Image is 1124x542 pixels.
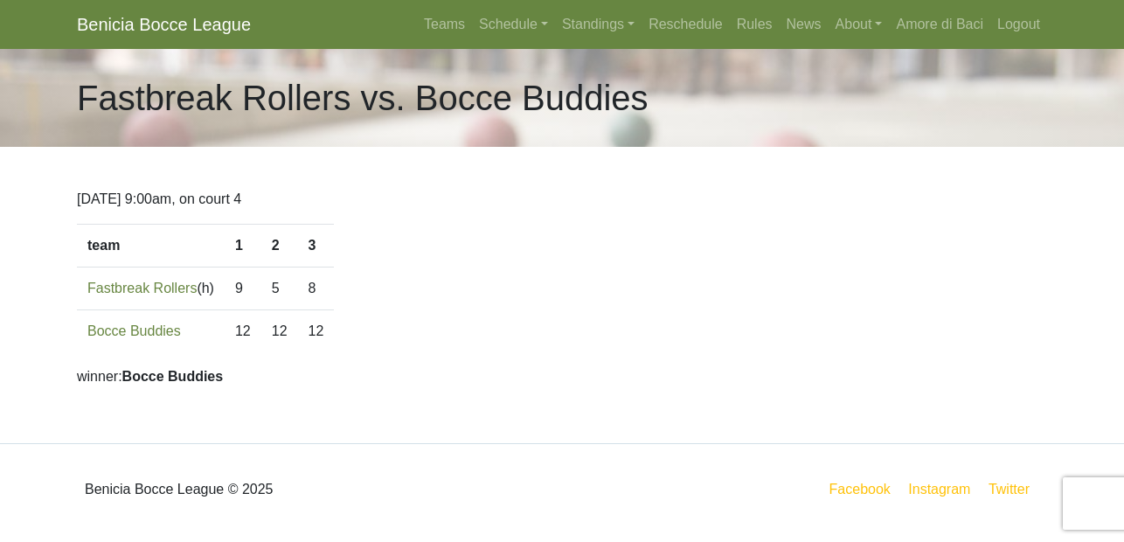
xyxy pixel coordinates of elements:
[225,310,261,353] td: 12
[77,189,1047,210] p: [DATE] 9:00am, on court 4
[642,7,730,42] a: Reschedule
[87,323,181,338] a: Bocce Buddies
[298,310,335,353] td: 12
[77,268,225,310] td: (h)
[298,225,335,268] th: 3
[829,7,890,42] a: About
[261,310,298,353] td: 12
[77,77,649,119] h1: Fastbreak Rollers vs. Bocce Buddies
[77,366,1047,387] p: winner:
[225,268,261,310] td: 9
[417,7,472,42] a: Teams
[261,225,298,268] th: 2
[905,478,974,500] a: Instagram
[87,281,197,295] a: Fastbreak Rollers
[555,7,642,42] a: Standings
[64,458,562,521] div: Benicia Bocce League © 2025
[472,7,555,42] a: Schedule
[298,268,335,310] td: 8
[826,478,894,500] a: Facebook
[889,7,990,42] a: Amore di Baci
[122,369,224,384] strong: Bocce Buddies
[985,478,1044,500] a: Twitter
[730,7,780,42] a: Rules
[77,7,251,42] a: Benicia Bocce League
[225,225,261,268] th: 1
[77,225,225,268] th: team
[780,7,829,42] a: News
[261,268,298,310] td: 5
[990,7,1047,42] a: Logout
